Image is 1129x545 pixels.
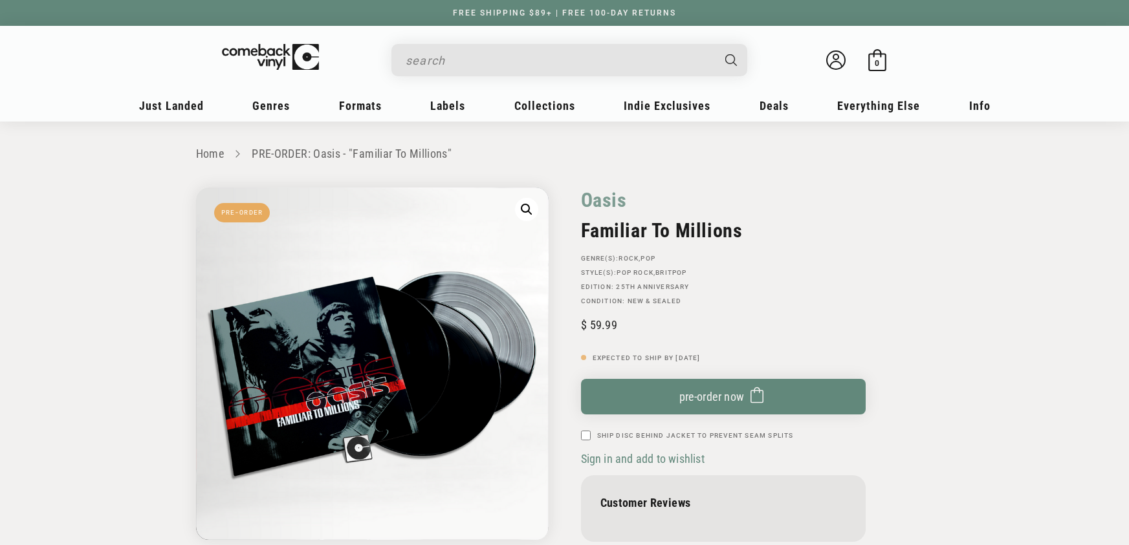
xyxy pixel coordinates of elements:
[196,147,224,160] a: Home
[214,203,270,222] span: Pre-Order
[679,390,745,403] span: pre-order now
[581,297,866,305] p: Condition: New & Sealed
[600,496,846,509] p: Customer Reviews
[581,219,866,242] h2: Familiar To Millions
[581,318,587,332] span: $
[655,269,686,276] a: Britpop
[837,99,920,112] span: Everything Else
[514,99,575,112] span: Collections
[617,269,653,276] a: Pop Rock
[406,47,712,74] input: search
[597,431,794,440] label: Ship Disc Behind Jacket To Prevent Seam Splits
[760,99,789,112] span: Deals
[139,99,204,112] span: Just Landed
[196,145,934,164] nav: breadcrumbs
[252,147,452,160] a: PRE-ORDER: Oasis - "Familiar To Millions"
[581,283,866,291] p: Edition: 25th Anniversary
[593,354,701,361] span: Expected To Ship By [DATE]
[581,318,617,332] span: 59.99
[581,269,866,277] p: STYLE(S): ,
[969,99,991,112] span: Info
[581,379,866,414] button: pre-order now
[430,99,465,112] span: Labels
[714,44,749,76] button: Search
[391,44,747,76] div: Search
[252,99,290,112] span: Genres
[581,255,866,262] p: GENRE(S): ,
[875,58,879,68] span: 0
[619,255,639,262] a: Rock
[581,187,627,213] a: Oasis
[624,99,710,112] span: Indie Exclusives
[581,452,705,465] span: Sign in and add to wishlist
[339,99,382,112] span: Formats
[641,255,655,262] a: Pop
[581,451,708,466] button: Sign in and add to wishlist
[440,8,689,17] a: FREE SHIPPING $89+ | FREE 100-DAY RETURNS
